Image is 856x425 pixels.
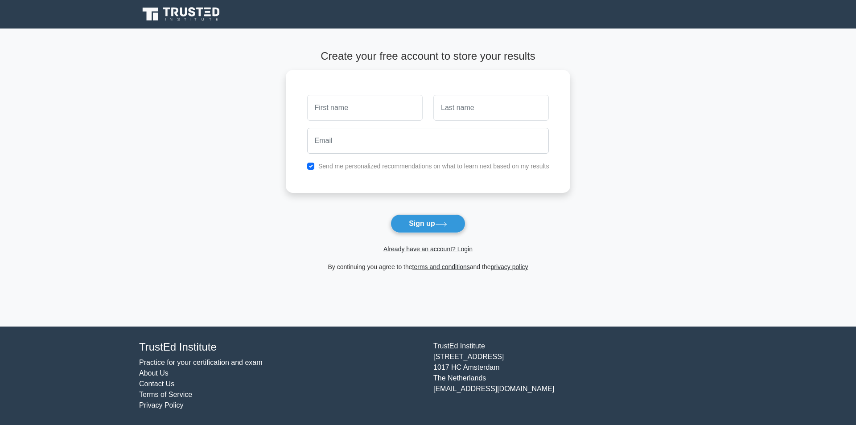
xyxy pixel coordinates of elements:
label: Send me personalized recommendations on what to learn next based on my results [318,163,549,170]
h4: Create your free account to store your results [286,50,571,63]
h4: TrustEd Institute [139,341,423,354]
a: Already have an account? Login [383,245,473,253]
button: Sign up [391,214,465,233]
input: First name [307,95,423,121]
input: Email [307,128,549,154]
a: Terms of Service [139,391,192,398]
a: Practice for your certification and exam [139,359,263,366]
div: By continuing you agree to the and the [280,262,576,272]
div: TrustEd Institute [STREET_ADDRESS] 1017 HC Amsterdam The Netherlands [EMAIL_ADDRESS][DOMAIN_NAME] [428,341,722,411]
input: Last name [433,95,549,121]
a: Contact Us [139,380,174,388]
a: About Us [139,369,169,377]
a: privacy policy [491,263,528,270]
a: terms and conditions [412,263,470,270]
a: Privacy Policy [139,401,184,409]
